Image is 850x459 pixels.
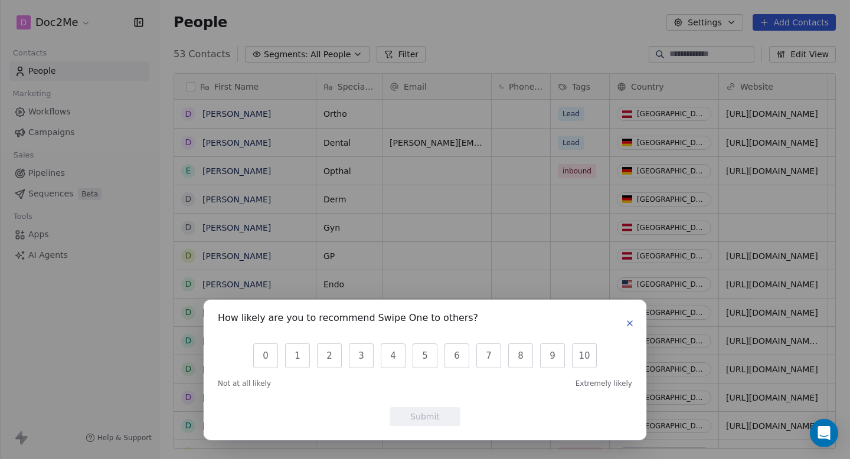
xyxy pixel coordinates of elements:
button: 9 [540,343,565,368]
button: 4 [381,343,406,368]
button: 3 [349,343,374,368]
button: Submit [390,407,460,426]
h1: How likely are you to recommend Swipe One to others? [218,314,478,326]
span: Extremely likely [576,379,632,388]
button: 8 [508,343,533,368]
span: Not at all likely [218,379,271,388]
button: 2 [317,343,342,368]
button: 10 [572,343,597,368]
button: 0 [253,343,278,368]
button: 7 [476,343,501,368]
button: 1 [285,343,310,368]
button: 6 [444,343,469,368]
button: 5 [413,343,437,368]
